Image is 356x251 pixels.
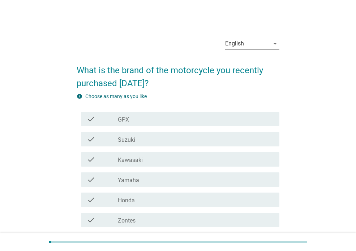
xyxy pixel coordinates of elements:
[271,39,279,48] i: arrow_drop_down
[87,135,95,144] i: check
[225,40,244,47] div: English
[77,93,82,99] i: info
[118,157,143,164] label: Kawasaki
[87,155,95,164] i: check
[87,115,95,123] i: check
[77,57,279,90] h2: What is the brand of the motorcycle you recently purchased [DATE]?
[118,116,129,123] label: GPX
[85,93,147,99] label: Choose as many as you like
[87,195,95,204] i: check
[87,175,95,184] i: check
[118,217,136,224] label: Zontes
[118,197,135,204] label: Honda
[118,177,139,184] label: Yamaha
[87,216,95,224] i: check
[118,136,135,144] label: Suzuki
